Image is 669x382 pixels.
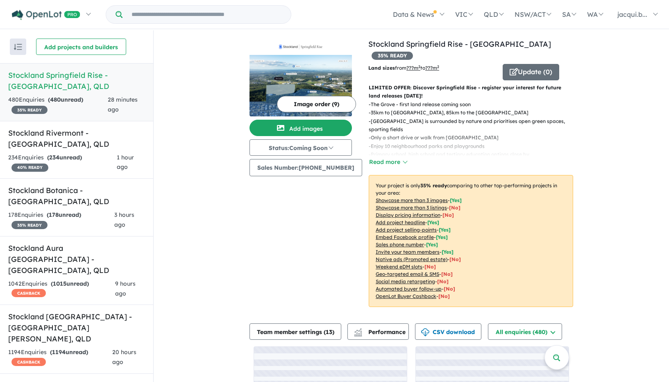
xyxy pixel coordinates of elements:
span: 1194 [52,348,66,356]
sup: 2 [437,64,439,69]
span: 13 [326,328,332,336]
span: 234 [49,154,59,161]
u: Sales phone number [376,241,424,248]
span: 1015 [53,280,66,287]
u: OpenLot Buyer Cashback [376,293,436,299]
h5: Stockland Springfield Rise - [GEOGRAPHIC_DATA] , QLD [8,70,145,92]
span: [No] [444,286,455,292]
span: [ Yes ] [439,227,451,233]
button: All enquiries (480) [488,323,562,340]
sup: 2 [418,64,420,69]
img: Stockland Springfield Rise - Spring Mountain Logo [253,42,349,52]
button: Performance [347,323,409,340]
img: download icon [421,328,429,337]
span: [ Yes ] [442,249,454,255]
p: - [GEOGRAPHIC_DATA] is surrounded by nature and prioritises open green spaces, sporting fields [369,117,580,134]
img: line-chart.svg [354,328,362,333]
button: Status:Coming Soon [249,139,352,156]
p: - The Grove - first land release coming soon [369,100,580,109]
button: Add projects and builders [36,39,126,55]
u: ???m [425,65,439,71]
u: Add project headline [376,219,425,225]
div: 1042 Enquir ies [8,279,115,299]
img: bar-chart.svg [354,331,362,336]
span: [ No ] [442,212,454,218]
a: Stockland Springfield Rise - Spring Mountain LogoStockland Springfield Rise - Spring Mountain [249,39,352,116]
span: 480 [50,96,61,103]
p: - Only a short drive or walk from [GEOGRAPHIC_DATA] [369,134,580,142]
strong: ( unread) [48,96,83,103]
button: Read more [369,157,407,167]
u: Add project selling-points [376,227,437,233]
p: - 35km to [GEOGRAPHIC_DATA], 85km to the [GEOGRAPHIC_DATA] [369,109,580,117]
span: 35 % READY [11,106,48,114]
span: [ No ] [449,205,460,211]
span: [ Yes ] [450,197,462,203]
span: 35 % READY [372,52,413,60]
strong: ( unread) [50,348,88,356]
u: Social media retargeting [376,278,435,284]
button: Team member settings (13) [249,323,341,340]
strong: ( unread) [47,154,82,161]
button: Sales Number:[PHONE_NUMBER] [249,159,362,176]
button: Image order (9) [277,96,356,112]
button: Update (0) [503,64,559,80]
span: 40 % READY [11,164,48,172]
img: sort.svg [14,44,22,50]
h5: Stockland Aura [GEOGRAPHIC_DATA] - [GEOGRAPHIC_DATA] , QLD [8,243,145,276]
strong: ( unread) [51,280,89,287]
input: Try estate name, suburb, builder or developer [124,6,289,23]
span: [ Yes ] [436,234,448,240]
p: LIMITED OFFER: Discover Springfield Rise - register your interest for future land releases [DATE]! [369,84,573,100]
p: from [368,64,497,72]
u: Invite your team members [376,249,440,255]
u: Embed Facebook profile [376,234,434,240]
span: to [420,65,439,71]
span: 9 hours ago [115,280,136,297]
span: 20 hours ago [112,348,136,366]
a: Stockland Springfield Rise - [GEOGRAPHIC_DATA] [368,39,551,49]
p: Your project is only comparing to other top-performing projects in your area: - - - - - - - - - -... [369,175,573,307]
span: [ Yes ] [427,219,439,225]
span: 35 % READY [11,221,48,229]
span: CASHBACK [11,289,46,297]
b: Land sizes [368,65,395,71]
span: jacqui.b... [617,10,647,18]
span: 3 hours ago [114,211,134,228]
span: [No] [441,271,453,277]
u: Display pricing information [376,212,440,218]
span: 28 minutes ago [108,96,138,113]
button: Add images [249,120,352,136]
span: Performance [355,328,406,336]
div: 178 Enquir ies [8,210,114,230]
h5: Stockland Rivermont - [GEOGRAPHIC_DATA] , QLD [8,127,145,150]
span: 1 hour ago [117,154,134,171]
u: ??? m [406,65,420,71]
p: - Primary school, high school and tertiary education options close by [369,150,580,159]
u: Weekend eDM slots [376,264,422,270]
div: 1194 Enquir ies [8,348,112,367]
span: [No] [438,293,450,299]
u: Geo-targeted email & SMS [376,271,439,277]
b: 35 % ready [420,182,447,189]
span: CASHBACK [11,358,46,366]
button: CSV download [415,323,481,340]
u: Automated buyer follow-up [376,286,442,292]
h5: Stockland [GEOGRAPHIC_DATA] - [GEOGRAPHIC_DATA][PERSON_NAME] , QLD [8,311,145,344]
div: 234 Enquir ies [8,153,117,173]
span: [No] [424,264,436,270]
span: [ Yes ] [426,241,438,248]
div: 480 Enquir ies [8,95,108,115]
u: Showcase more than 3 images [376,197,448,203]
u: Native ads (Promoted estate) [376,256,447,262]
p: - Enjoy 10 neighbourhood parks and playgrounds [369,142,580,150]
strong: ( unread) [47,211,81,218]
h5: Stockland Botanica - [GEOGRAPHIC_DATA] , QLD [8,185,145,207]
span: [No] [449,256,461,262]
span: 178 [49,211,59,218]
img: Openlot PRO Logo White [12,10,80,20]
u: Showcase more than 3 listings [376,205,447,211]
span: [No] [437,278,449,284]
img: Stockland Springfield Rise - Spring Mountain [249,55,352,116]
